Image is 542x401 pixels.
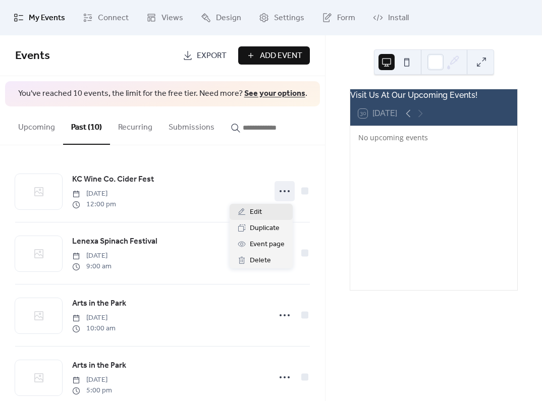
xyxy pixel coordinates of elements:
[197,50,227,62] span: Export
[160,106,223,144] button: Submissions
[274,12,304,24] span: Settings
[350,89,517,101] div: Visit Us At Our Upcoming Events!
[337,12,355,24] span: Form
[175,46,234,65] a: Export
[365,4,416,31] a: Install
[161,12,183,24] span: Views
[216,12,241,24] span: Design
[72,359,126,372] a: Arts in the Park
[250,255,271,267] span: Delete
[250,206,262,218] span: Edit
[358,132,509,143] div: No upcoming events
[314,4,363,31] a: Form
[72,189,116,199] span: [DATE]
[244,86,305,101] a: See your options
[72,298,126,310] span: Arts in the Park
[6,4,73,31] a: My Events
[29,12,65,24] span: My Events
[72,174,154,186] span: KC Wine Co. Cider Fest
[139,4,191,31] a: Views
[72,297,126,310] a: Arts in the Park
[98,12,129,24] span: Connect
[250,239,285,251] span: Event page
[388,12,409,24] span: Install
[72,261,112,272] span: 9:00 am
[72,173,154,186] a: KC Wine Co. Cider Fest
[193,4,249,31] a: Design
[72,313,116,323] span: [DATE]
[72,360,126,372] span: Arts in the Park
[251,4,312,31] a: Settings
[15,45,50,67] span: Events
[15,88,310,99] span: You've reached 10 events, the limit for the free tier. Need more? .
[63,106,110,145] button: Past (10)
[10,106,63,144] button: Upcoming
[72,385,112,396] span: 5:00 pm
[72,199,116,210] span: 12:00 pm
[72,236,157,248] span: Lenexa Spinach Festival
[250,222,280,235] span: Duplicate
[72,251,112,261] span: [DATE]
[75,4,136,31] a: Connect
[72,323,116,334] span: 10:00 am
[72,375,112,385] span: [DATE]
[72,235,157,248] a: Lenexa Spinach Festival
[110,106,160,144] button: Recurring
